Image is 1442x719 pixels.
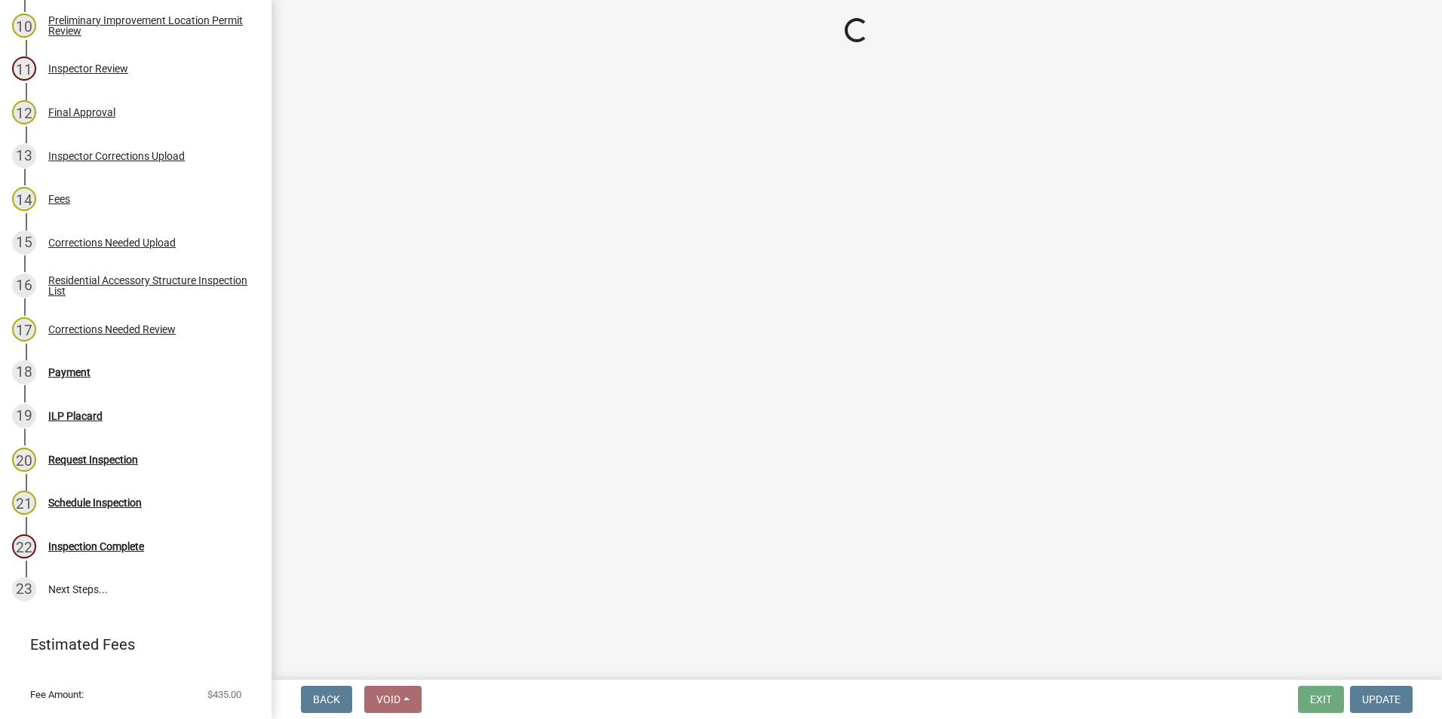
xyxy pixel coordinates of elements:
[12,629,247,659] a: Estimated Fees
[48,15,247,36] div: Preliminary Improvement Location Permit Review
[12,187,36,211] div: 14
[12,577,36,601] div: 23
[48,411,103,421] div: ILP Placard
[12,57,36,81] div: 11
[364,686,422,713] button: Void
[301,686,352,713] button: Back
[12,317,36,341] div: 17
[12,100,36,124] div: 12
[12,534,36,558] div: 22
[48,275,247,296] div: Residential Accessory Structure Inspection List
[30,690,84,699] span: Fee Amount:
[48,497,142,508] div: Schedule Inspection
[48,454,138,465] div: Request Inspection
[48,324,176,335] div: Corrections Needed Review
[1362,693,1401,705] span: Update
[48,194,70,204] div: Fees
[48,237,176,248] div: Corrections Needed Upload
[48,151,185,161] div: Inspector Corrections Upload
[12,144,36,168] div: 13
[12,360,36,384] div: 18
[48,367,91,378] div: Payment
[12,404,36,428] div: 19
[48,63,128,74] div: Inspector Review
[12,448,36,472] div: 20
[1350,686,1413,713] button: Update
[48,541,144,552] div: Inspection Complete
[376,693,400,705] span: Void
[12,231,36,255] div: 15
[48,107,115,118] div: Final Approval
[313,693,340,705] span: Back
[207,690,241,699] span: $435.00
[1298,686,1344,713] button: Exit
[12,14,36,38] div: 10
[12,274,36,298] div: 16
[12,491,36,515] div: 21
